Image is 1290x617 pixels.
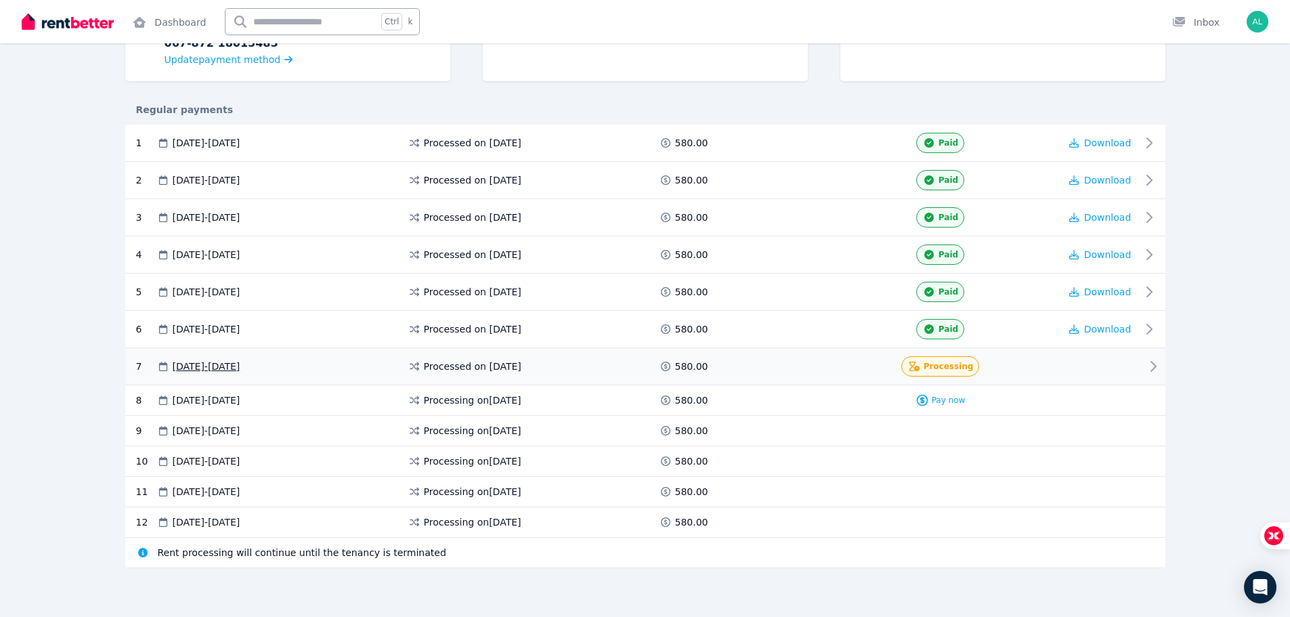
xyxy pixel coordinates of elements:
div: 10 [136,454,156,468]
button: Download [1069,285,1132,299]
span: 580.00 [675,485,708,498]
span: Processed on [DATE] [424,285,521,299]
span: Download [1084,175,1132,186]
span: Processed on [DATE] [424,173,521,187]
span: [DATE] - [DATE] [173,424,240,438]
span: Processed on [DATE] [424,136,521,150]
span: Update payment method [165,54,281,65]
div: 2 [136,170,156,190]
button: Download [1069,211,1132,224]
span: [DATE] - [DATE] [173,485,240,498]
span: [DATE] - [DATE] [173,393,240,407]
div: 11 [136,485,156,498]
span: 580.00 [675,454,708,468]
span: Processed on [DATE] [424,360,521,373]
span: Download [1084,137,1132,148]
span: [DATE] - [DATE] [173,211,240,224]
span: 580.00 [675,136,708,150]
span: [DATE] - [DATE] [173,248,240,261]
img: Mohammad Ali Azam [1247,11,1268,33]
span: Download [1084,212,1132,223]
span: Paid [939,286,958,297]
span: Download [1084,324,1132,335]
span: Processed on [DATE] [424,211,521,224]
b: 067-872 18015485 [165,35,278,51]
span: [DATE] - [DATE] [173,360,240,373]
div: 1 [136,133,156,153]
button: Download [1069,322,1132,336]
span: Processing on [DATE] [424,424,521,438]
div: 3 [136,207,156,228]
span: 580.00 [675,515,708,529]
button: Download [1069,248,1132,261]
span: [DATE] - [DATE] [173,454,240,468]
span: Processing on [DATE] [424,485,521,498]
span: Download [1084,249,1132,260]
span: 580.00 [675,285,708,299]
span: 580.00 [675,424,708,438]
span: 580.00 [675,248,708,261]
div: 12 [136,515,156,529]
span: Processing on [DATE] [424,515,521,529]
span: Processing on [DATE] [424,454,521,468]
span: 580.00 [675,322,708,336]
div: Regular payments [125,103,1165,116]
span: Processing [924,361,974,372]
span: Paid [939,324,958,335]
span: Rent processing will continue until the tenancy is terminated [158,546,446,559]
span: Processing on [DATE] [424,393,521,407]
div: 9 [136,424,156,438]
div: 5 [136,282,156,302]
div: 6 [136,319,156,339]
button: Download [1069,173,1132,187]
span: [DATE] - [DATE] [173,173,240,187]
span: 580.00 [675,393,708,407]
span: Paid [939,137,958,148]
span: Ctrl [381,13,402,30]
span: Paid [939,212,958,223]
div: 8 [136,393,156,407]
span: Paid [939,249,958,260]
span: Processed on [DATE] [424,322,521,336]
div: 4 [136,244,156,265]
button: Download [1069,136,1132,150]
div: 7 [136,356,156,377]
span: [DATE] - [DATE] [173,136,240,150]
span: [DATE] - [DATE] [173,285,240,299]
span: k [408,16,412,27]
span: [DATE] - [DATE] [173,515,240,529]
span: Pay now [932,395,966,406]
span: 580.00 [675,360,708,373]
img: RentBetter [22,12,114,32]
span: 580.00 [675,173,708,187]
span: 580.00 [675,211,708,224]
div: Inbox [1172,16,1220,29]
span: [DATE] - [DATE] [173,322,240,336]
span: Paid [939,175,958,186]
span: Processed on [DATE] [424,248,521,261]
div: Open Intercom Messenger [1244,571,1276,603]
span: Download [1084,286,1132,297]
